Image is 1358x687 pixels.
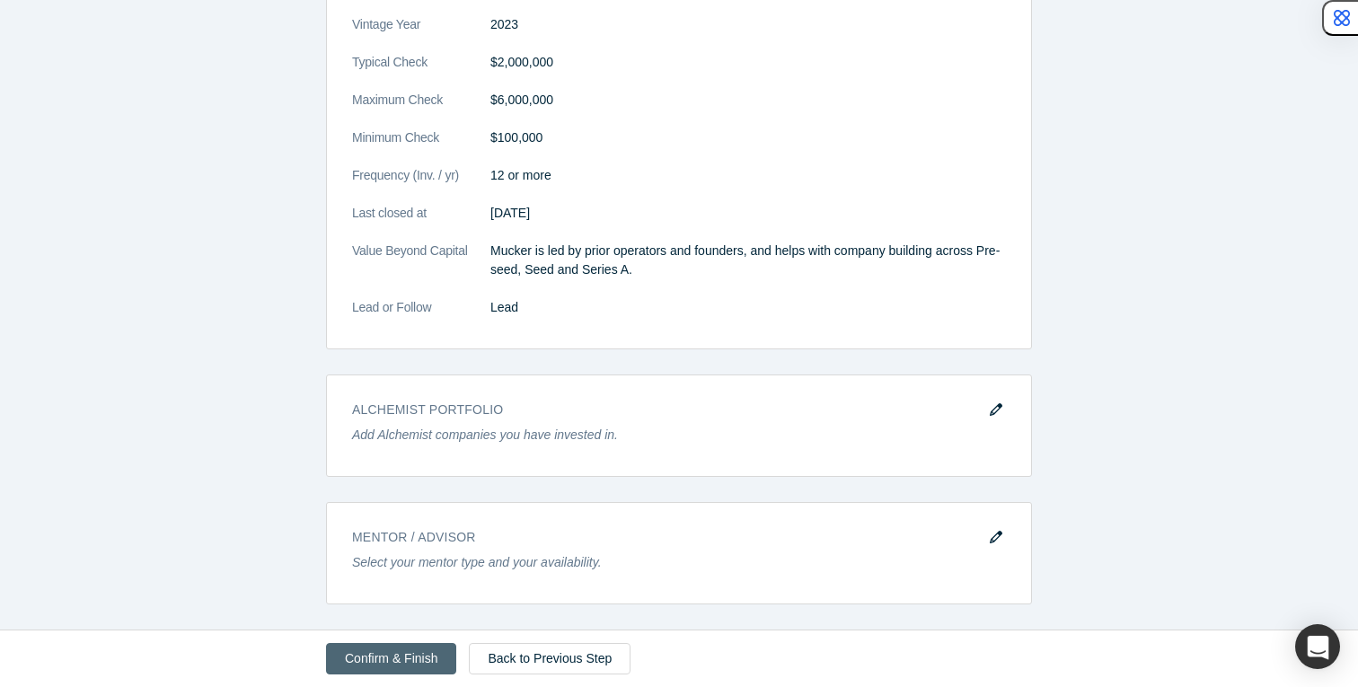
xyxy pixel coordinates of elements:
[469,643,630,674] a: Back to Previous Step
[352,204,490,242] dt: Last closed at
[352,53,490,91] dt: Typical Check
[490,204,1006,223] dd: [DATE]
[490,91,1006,110] dd: $6,000,000
[352,15,490,53] dt: Vintage Year
[352,426,1006,445] p: Add Alchemist companies you have invested in.
[352,242,490,298] dt: Value Beyond Capital
[352,553,1006,572] p: Select your mentor type and your availability.
[490,166,1006,185] dd: 12 or more
[490,298,1006,317] dd: Lead
[490,15,1006,34] dd: 2023
[352,401,981,419] h3: Alchemist Portfolio
[326,643,456,674] button: Confirm & Finish
[490,53,1006,72] dd: $2,000,000
[352,91,490,128] dt: Maximum Check
[352,128,490,166] dt: Minimum Check
[352,166,490,204] dt: Frequency (Inv. / yr)
[352,298,490,336] dt: Lead or Follow
[352,528,981,547] h3: Mentor / Advisor
[490,242,1006,279] p: Mucker is led by prior operators and founders, and helps with company building across Pre-seed, S...
[490,128,1006,147] dd: $100,000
